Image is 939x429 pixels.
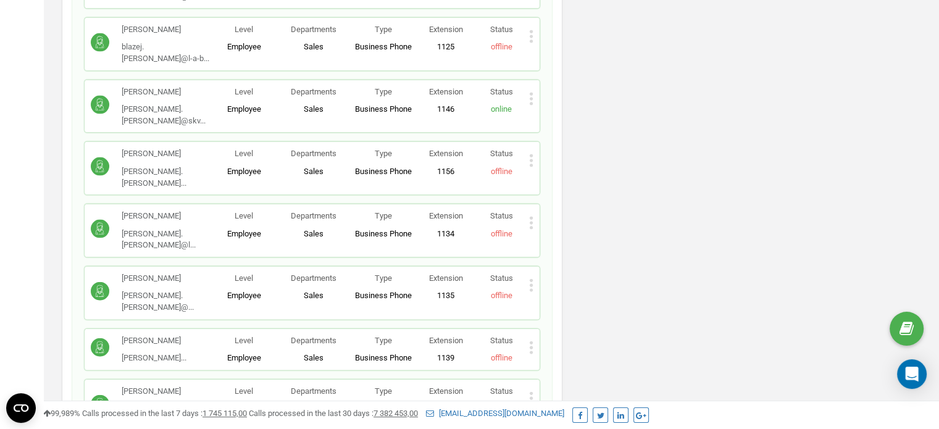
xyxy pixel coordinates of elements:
[355,42,412,51] span: Business Phone
[418,352,474,364] p: 1139
[375,273,392,283] span: Type
[375,211,392,220] span: Type
[490,336,513,345] span: Status
[355,104,412,114] span: Business Phone
[122,42,209,63] span: blazej.[PERSON_NAME]@l-a-b...
[418,166,474,178] p: 1156
[235,386,253,396] span: Level
[375,87,392,96] span: Type
[491,291,512,300] span: offline
[291,386,336,396] span: Departments
[122,148,209,160] p: [PERSON_NAME]
[304,42,323,51] span: Sales
[227,291,261,300] span: Employee
[429,87,463,96] span: Extension
[227,42,261,51] span: Employee
[122,335,186,347] p: [PERSON_NAME]
[227,353,261,362] span: Employee
[418,104,474,115] p: 1146
[291,87,336,96] span: Departments
[122,229,196,250] span: [PERSON_NAME].[PERSON_NAME]@l...
[429,386,463,396] span: Extension
[429,25,463,34] span: Extension
[122,104,206,125] span: [PERSON_NAME].[PERSON_NAME]@skv...
[235,273,253,283] span: Level
[429,211,463,220] span: Extension
[235,211,253,220] span: Level
[355,353,412,362] span: Business Phone
[122,210,209,222] p: [PERSON_NAME]
[304,353,323,362] span: Sales
[227,167,261,176] span: Employee
[291,211,336,220] span: Departments
[490,149,513,158] span: Status
[418,228,474,240] p: 1134
[291,25,336,34] span: Departments
[291,273,336,283] span: Departments
[490,386,513,396] span: Status
[235,87,253,96] span: Level
[235,336,253,345] span: Level
[82,409,247,418] span: Calls processed in the last 7 days :
[490,25,513,34] span: Status
[227,229,261,238] span: Employee
[426,409,564,418] a: [EMAIL_ADDRESS][DOMAIN_NAME]
[202,409,247,418] u: 1 745 115,00
[122,86,209,98] p: [PERSON_NAME]
[355,167,412,176] span: Business Phone
[122,353,186,362] span: [PERSON_NAME]...
[235,25,253,34] span: Level
[491,229,512,238] span: offline
[429,273,463,283] span: Extension
[249,409,418,418] span: Calls processed in the last 30 days :
[304,229,323,238] span: Sales
[304,167,323,176] span: Sales
[291,149,336,158] span: Departments
[304,104,323,114] span: Sales
[490,211,513,220] span: Status
[122,386,209,398] p: [PERSON_NAME]
[122,291,194,312] span: [PERSON_NAME].[PERSON_NAME]@...
[375,25,392,34] span: Type
[374,409,418,418] u: 7 382 453,00
[375,386,392,396] span: Type
[490,87,513,96] span: Status
[491,353,512,362] span: offline
[122,24,209,36] p: [PERSON_NAME]
[291,336,336,345] span: Departments
[304,291,323,300] span: Sales
[355,229,412,238] span: Business Phone
[429,149,463,158] span: Extension
[375,149,392,158] span: Type
[227,104,261,114] span: Employee
[490,273,513,283] span: Status
[491,167,512,176] span: offline
[235,149,253,158] span: Level
[491,104,512,114] span: online
[122,167,186,188] span: [PERSON_NAME].[PERSON_NAME]...
[429,336,463,345] span: Extension
[375,336,392,345] span: Type
[418,290,474,302] p: 1135
[491,42,512,51] span: offline
[418,41,474,53] p: 1125
[122,273,209,285] p: [PERSON_NAME]
[897,359,927,389] div: Open Intercom Messenger
[6,393,36,423] button: Open CMP widget
[43,409,80,418] span: 99,989%
[355,291,412,300] span: Business Phone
